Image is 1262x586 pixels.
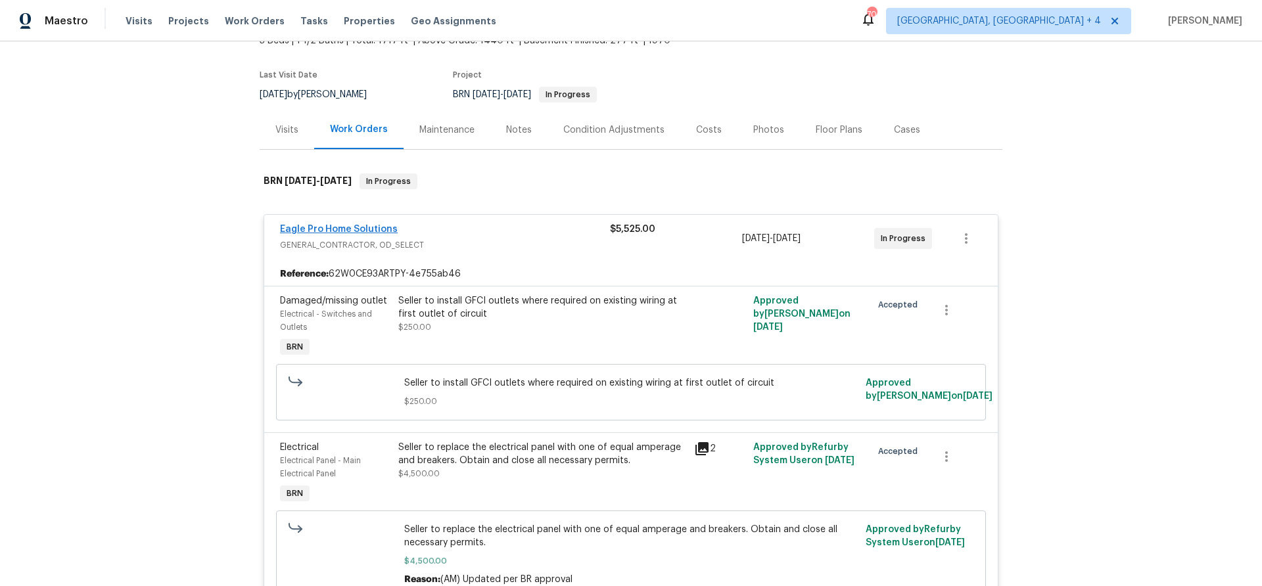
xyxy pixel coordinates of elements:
div: Cases [894,124,920,137]
span: - [473,90,531,99]
span: Seller to install GFCI outlets where required on existing wiring at first outlet of circuit [404,376,858,390]
div: Seller to install GFCI outlets where required on existing wiring at first outlet of circuit [398,294,686,321]
span: [DATE] [503,90,531,99]
span: [DATE] [320,176,352,185]
div: 62W0CE93ARTPY-4e755ab46 [264,262,998,286]
span: Accepted [878,445,923,458]
span: Approved by Refurby System User on [753,443,854,465]
span: Accepted [878,298,923,311]
span: Last Visit Date [260,71,317,79]
span: (AM) Updated per BR approval [440,575,573,584]
span: $4,500.00 [404,554,858,568]
span: Approved by [PERSON_NAME] on [866,378,993,401]
span: Seller to replace the electrical panel with one of equal amperage and breakers. Obtain and close ... [404,523,858,549]
span: Electrical Panel - Main Electrical Panel [280,457,361,478]
span: [GEOGRAPHIC_DATA], [GEOGRAPHIC_DATA] + 4 [897,14,1101,28]
span: Approved by Refurby System User on [866,525,965,547]
span: Approved by [PERSON_NAME] on [753,296,851,332]
b: Reference: [280,267,329,281]
span: Properties [344,14,395,28]
div: Work Orders [330,123,388,136]
span: [DATE] [285,176,316,185]
span: Work Orders [225,14,285,28]
span: GENERAL_CONTRACTOR, OD_SELECT [280,238,610,252]
span: Damaged/missing outlet [280,296,387,305]
span: Project [453,71,482,79]
div: BRN [DATE]-[DATE]In Progress [260,160,1002,202]
span: [DATE] [260,90,287,99]
div: Photos [753,124,784,137]
span: $4,500.00 [398,470,440,478]
span: Projects [168,14,209,28]
span: - [285,176,352,185]
span: Maestro [45,14,88,28]
div: Seller to replace the electrical panel with one of equal amperage and breakers. Obtain and close ... [398,441,686,467]
div: 2 [694,441,745,457]
span: [DATE] [773,234,801,243]
div: Visits [275,124,298,137]
span: In Progress [540,91,596,99]
a: Eagle Pro Home Solutions [280,225,398,234]
span: $250.00 [398,323,431,331]
span: BRN [281,487,308,500]
span: - [742,232,801,245]
span: BRN [453,90,597,99]
span: [PERSON_NAME] [1163,14,1242,28]
div: Notes [506,124,532,137]
h6: BRN [264,173,352,189]
div: Maintenance [419,124,475,137]
div: 70 [867,8,876,21]
span: Geo Assignments [411,14,496,28]
span: Visits [126,14,152,28]
div: Costs [696,124,722,137]
div: Floor Plans [816,124,862,137]
span: [DATE] [825,456,854,465]
span: In Progress [361,175,416,188]
span: $5,525.00 [610,225,655,234]
span: [DATE] [963,392,993,401]
span: [DATE] [753,323,783,332]
span: Tasks [300,16,328,26]
span: [DATE] [742,234,770,243]
div: Condition Adjustments [563,124,665,137]
span: [DATE] [935,538,965,547]
span: Electrical - Switches and Outlets [280,310,372,331]
span: $250.00 [404,395,858,408]
span: Reason: [404,575,440,584]
span: BRN [281,340,308,353]
span: [DATE] [473,90,500,99]
span: Electrical [280,443,319,452]
div: by [PERSON_NAME] [260,87,383,102]
span: In Progress [881,232,931,245]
